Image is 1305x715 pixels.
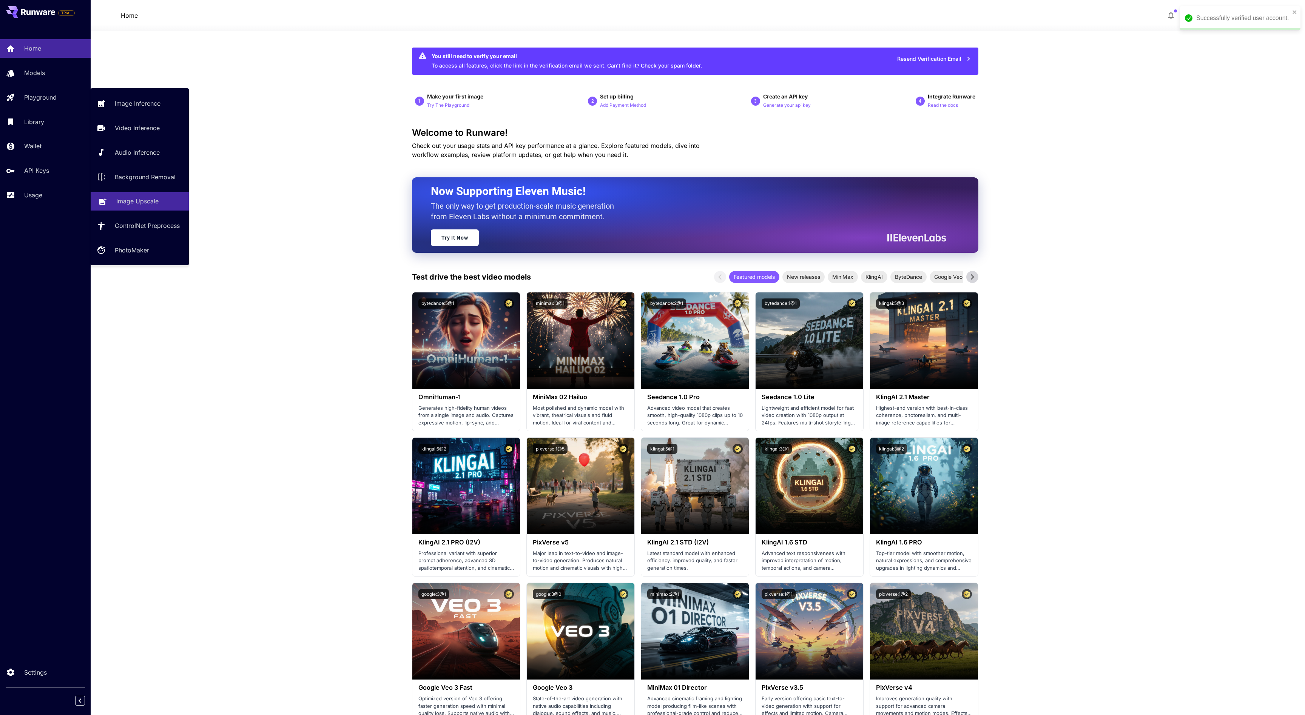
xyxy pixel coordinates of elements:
button: klingai:5@3 [876,298,907,309]
span: TRIAL [59,10,74,16]
p: Image Upscale [116,197,159,206]
button: Resend Verification Email [893,51,975,67]
button: google:3@0 [533,589,565,599]
a: Image Inference [91,94,189,113]
button: Certified Model – Vetted for best performance and includes a commercial license. [504,589,514,599]
p: Models [24,68,45,77]
button: close [1292,9,1297,15]
button: bytedance:2@1 [647,298,686,309]
a: Video Inference [91,119,189,137]
img: alt [527,438,634,534]
button: pixverse:1@1 [762,589,796,599]
button: Certified Model – Vetted for best performance and includes a commercial license. [847,298,857,309]
button: Certified Model – Vetted for best performance and includes a commercial license. [962,298,972,309]
button: pixverse:1@2 [876,589,911,599]
p: Highest-end version with best-in-class coherence, photorealism, and multi-image reference capabil... [876,404,972,427]
a: Try It Now [431,229,479,246]
img: alt [756,292,863,389]
button: google:3@1 [418,589,449,599]
h3: PixVerse v4 [876,684,972,691]
img: alt [756,438,863,534]
p: Home [121,11,138,20]
span: Google Veo [930,273,967,281]
button: Certified Model – Vetted for best performance and includes a commercial license. [733,444,743,454]
button: klingai:5@1 [647,444,677,454]
img: alt [641,292,749,389]
img: alt [870,438,978,534]
span: Create an API key [763,93,808,100]
p: Test drive the best video models [412,271,531,283]
span: Add your payment card to enable full platform functionality. [58,8,75,17]
p: Playground [24,93,57,102]
button: bytedance:1@1 [762,298,800,309]
button: Certified Model – Vetted for best performance and includes a commercial license. [504,298,514,309]
img: alt [870,292,978,389]
h3: MiniMax 01 Director [647,684,743,691]
p: Latest standard model with enhanced efficiency, improved quality, and faster generation times. [647,550,743,572]
span: MiniMax [828,273,858,281]
div: Successfully verified user account. [1196,14,1290,23]
p: Image Inference [115,99,160,108]
h3: Seedance 1.0 Pro [647,394,743,401]
button: bytedance:5@1 [418,298,457,309]
h3: KlingAI 1.6 STD [762,539,857,546]
button: Collapse sidebar [75,696,85,706]
h3: Google Veo 3 Fast [418,684,514,691]
img: alt [756,583,863,680]
a: ControlNet Preprocess [91,217,189,235]
p: Library [24,117,44,126]
div: Collapse sidebar [81,694,91,707]
p: Audio Inference [115,148,160,157]
a: Audio Inference [91,143,189,162]
button: Certified Model – Vetted for best performance and includes a commercial license. [962,444,972,454]
span: Featured models [729,273,779,281]
p: ControlNet Preprocess [115,221,180,230]
button: Certified Model – Vetted for best performance and includes a commercial license. [618,589,628,599]
button: Certified Model – Vetted for best performance and includes a commercial license. [847,444,857,454]
p: Most polished and dynamic model with vibrant, theatrical visuals and fluid motion. Ideal for vira... [533,404,628,427]
h3: KlingAI 2.1 Master [876,394,972,401]
h3: PixVerse v3.5 [762,684,857,691]
div: You still need to verify your email [432,52,702,60]
h3: OmniHuman‑1 [418,394,514,401]
button: Certified Model – Vetted for best performance and includes a commercial license. [733,298,743,309]
p: Try The Playground [427,102,469,109]
span: Set up billing [600,93,634,100]
h3: Google Veo 3 [533,684,628,691]
nav: breadcrumb [121,11,138,20]
button: minimax:2@1 [647,589,682,599]
p: Add Payment Method [600,102,646,109]
p: Lightweight and efficient model for fast video creation with 1080p output at 24fps. Features mult... [762,404,857,427]
h3: MiniMax 02 Hailuo [533,394,628,401]
button: Certified Model – Vetted for best performance and includes a commercial license. [618,444,628,454]
p: Advanced text responsiveness with improved interpretation of motion, temporal actions, and camera... [762,550,857,572]
button: Certified Model – Vetted for best performance and includes a commercial license. [504,444,514,454]
h3: KlingAI 2.1 PRO (I2V) [418,539,514,546]
p: Professional variant with superior prompt adherence, advanced 3D spatiotemporal attention, and ci... [418,550,514,572]
span: Integrate Runware [928,93,975,100]
h3: KlingAI 1.6 PRO [876,539,972,546]
div: To access all features, click the link in the verification email we sent. Can’t find it? Check yo... [432,50,702,72]
button: Certified Model – Vetted for best performance and includes a commercial license. [847,589,857,599]
p: Background Removal [115,172,176,181]
h3: Seedance 1.0 Lite [762,394,857,401]
button: minimax:3@1 [533,298,568,309]
img: alt [527,583,634,680]
p: Generate your api key [763,102,811,109]
span: Check out your usage stats and API key performance at a glance. Explore featured models, dive int... [412,142,700,158]
p: Home [24,44,41,53]
p: Settings [24,668,47,677]
button: klingai:5@2 [418,444,449,454]
img: alt [641,438,749,534]
p: Advanced video model that creates smooth, high-quality 1080p clips up to 10 seconds long. Great f... [647,404,743,427]
p: API Keys [24,166,49,175]
img: alt [412,583,520,680]
p: Major leap in text-to-video and image-to-video generation. Produces natural motion and cinematic ... [533,550,628,572]
span: New releases [782,273,825,281]
button: klingai:3@2 [876,444,907,454]
a: Image Upscale [91,192,189,211]
img: alt [641,583,749,680]
h2: Now Supporting Eleven Music! [431,184,941,198]
h3: Welcome to Runware! [412,128,978,138]
p: Video Inference [115,123,160,132]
